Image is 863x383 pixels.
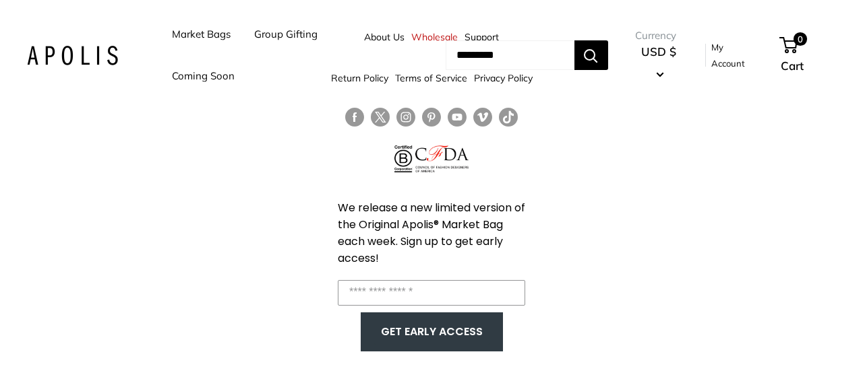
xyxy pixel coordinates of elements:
[635,26,682,45] span: Currency
[781,59,804,73] span: Cart
[499,108,518,127] a: Follow us on Tumblr
[473,108,492,127] a: Follow us on Vimeo
[27,46,118,65] img: Apolis
[172,67,235,85] a: Coming Soon
[394,145,413,172] img: Certified B Corporation
[448,108,467,127] a: Follow us on YouTube
[711,39,757,72] a: My Account
[794,32,807,46] span: 0
[574,40,608,70] button: Search
[781,34,836,77] a: 0 Cart
[446,40,574,70] input: Search...
[338,280,525,306] input: Enter your email
[635,41,682,84] button: USD $
[371,108,390,132] a: Follow us on Twitter
[641,44,676,59] span: USD $
[172,25,231,44] a: Market Bags
[338,200,525,266] span: We release a new limited version of the Original Apolis® Market Bag each week. Sign up to get ear...
[374,319,489,345] button: GET EARLY ACCESS
[422,108,441,127] a: Follow us on Pinterest
[396,108,415,127] a: Follow us on Instagram
[254,25,318,44] a: Group Gifting
[415,145,469,172] img: Council of Fashion Designers of America Member
[345,108,364,127] a: Follow us on Facebook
